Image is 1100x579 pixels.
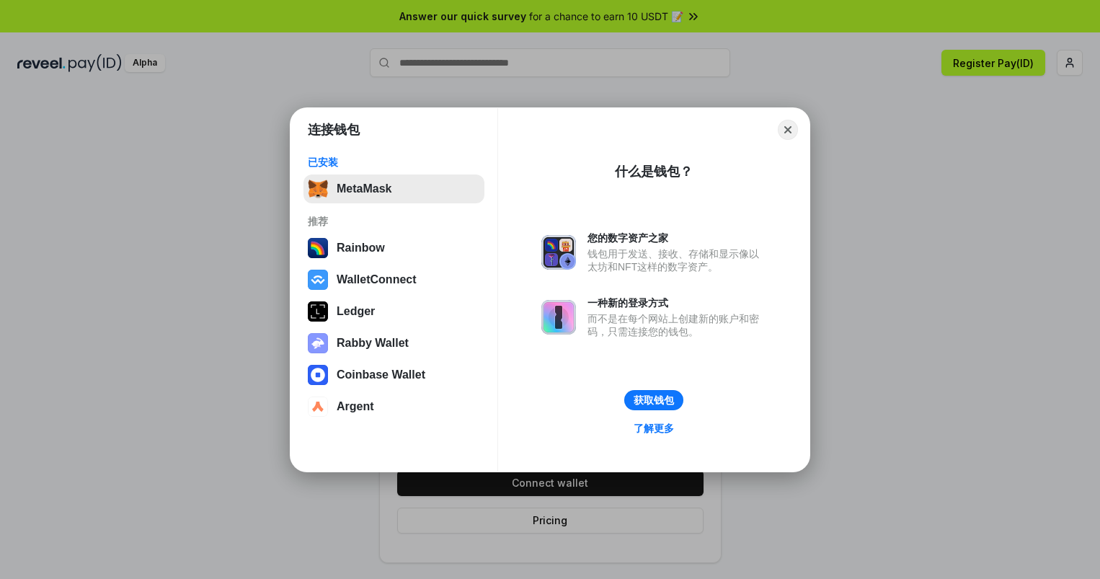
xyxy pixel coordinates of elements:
img: svg+xml,%3Csvg%20fill%3D%22none%22%20height%3D%2233%22%20viewBox%3D%220%200%2035%2033%22%20width%... [308,179,328,199]
button: Rabby Wallet [303,329,484,358]
img: svg+xml,%3Csvg%20width%3D%22120%22%20height%3D%22120%22%20viewBox%3D%220%200%20120%20120%22%20fil... [308,238,328,258]
img: svg+xml,%3Csvg%20width%3D%2228%22%20height%3D%2228%22%20viewBox%3D%220%200%2028%2028%22%20fill%3D... [308,365,328,385]
img: svg+xml,%3Csvg%20xmlns%3D%22http%3A%2F%2Fwww.w3.org%2F2000%2Fsvg%22%20fill%3D%22none%22%20viewBox... [541,235,576,270]
div: 您的数字资产之家 [587,231,766,244]
div: 钱包用于发送、接收、存储和显示像以太坊和NFT这样的数字资产。 [587,247,766,273]
img: svg+xml,%3Csvg%20xmlns%3D%22http%3A%2F%2Fwww.w3.org%2F2000%2Fsvg%22%20width%3D%2228%22%20height%3... [308,301,328,322]
div: 已安装 [308,156,480,169]
img: svg+xml,%3Csvg%20xmlns%3D%22http%3A%2F%2Fwww.w3.org%2F2000%2Fsvg%22%20fill%3D%22none%22%20viewBox... [308,333,328,353]
button: MetaMask [303,174,484,203]
button: 获取钱包 [624,390,683,410]
a: 了解更多 [625,419,683,438]
button: Argent [303,392,484,421]
button: Coinbase Wallet [303,361,484,389]
button: Ledger [303,297,484,326]
div: Rainbow [337,242,385,255]
img: svg+xml,%3Csvg%20width%3D%2228%22%20height%3D%2228%22%20viewBox%3D%220%200%2028%2028%22%20fill%3D... [308,397,328,417]
div: WalletConnect [337,273,417,286]
button: WalletConnect [303,265,484,294]
div: Rabby Wallet [337,337,409,350]
div: Coinbase Wallet [337,368,425,381]
div: 了解更多 [634,422,674,435]
img: svg+xml,%3Csvg%20xmlns%3D%22http%3A%2F%2Fwww.w3.org%2F2000%2Fsvg%22%20fill%3D%22none%22%20viewBox... [541,300,576,335]
img: svg+xml,%3Csvg%20width%3D%2228%22%20height%3D%2228%22%20viewBox%3D%220%200%2028%2028%22%20fill%3D... [308,270,328,290]
div: 什么是钱包？ [615,163,693,180]
div: MetaMask [337,182,391,195]
div: 而不是在每个网站上创建新的账户和密码，只需连接您的钱包。 [587,312,766,338]
div: 获取钱包 [634,394,674,407]
button: Close [778,120,798,140]
h1: 连接钱包 [308,121,360,138]
div: Ledger [337,305,375,318]
div: Argent [337,400,374,413]
div: 一种新的登录方式 [587,296,766,309]
div: 推荐 [308,215,480,228]
button: Rainbow [303,234,484,262]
